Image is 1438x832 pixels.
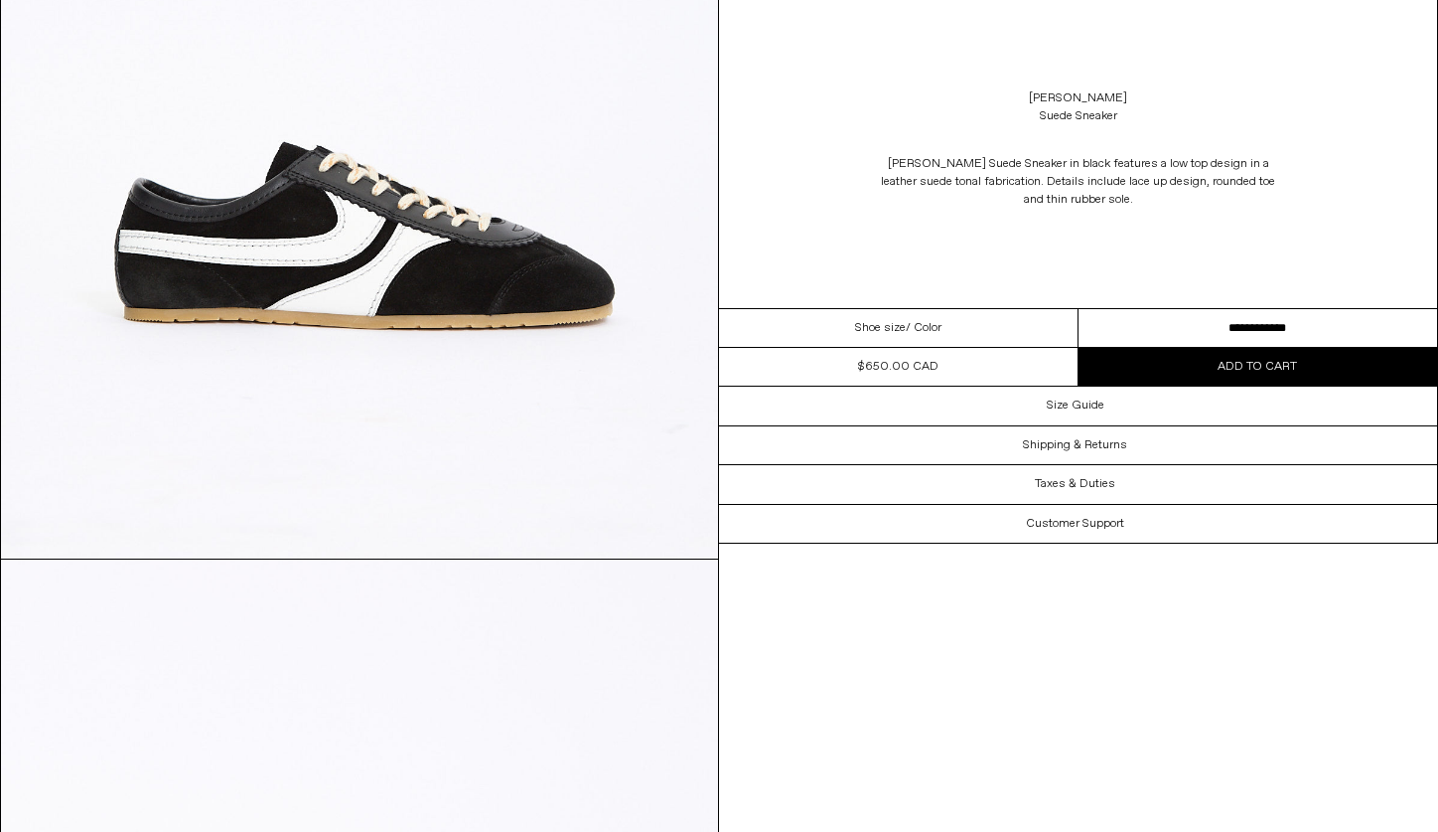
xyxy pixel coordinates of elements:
span: / Color [906,319,941,337]
h3: Size Guide [1047,399,1104,413]
h3: Taxes & Duties [1035,477,1115,491]
button: Add to cart [1078,348,1438,386]
span: Shoe size [855,319,906,337]
p: [PERSON_NAME] Suede Sneaker in black features a low top design in a leather suede tonal fabricati... [880,145,1277,219]
h3: Customer Support [1026,517,1124,531]
span: Add to cart [1218,359,1297,375]
h3: Shipping & Returns [1023,438,1127,452]
div: Suede Sneaker [1040,107,1117,125]
div: $650.00 CAD [858,358,938,376]
a: [PERSON_NAME] [1029,89,1127,107]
